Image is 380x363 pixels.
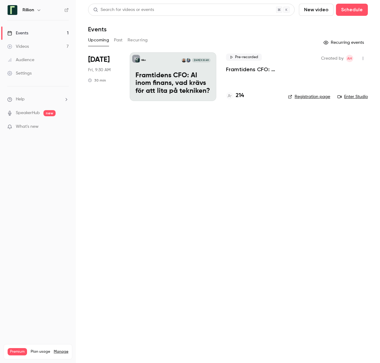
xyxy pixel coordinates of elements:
span: new [43,110,56,116]
iframe: Noticeable Trigger [61,124,69,130]
h4: 214 [236,92,244,100]
span: Created by [321,55,344,62]
p: Rillion [141,59,146,62]
span: Premium [8,348,27,355]
span: Pre-recorded [226,54,262,61]
span: [DATE] [88,55,110,65]
div: Events [7,30,28,36]
a: Framtidens CFO: AI inom finans, vad krävs för att lita på tekniken?​RillionRasmus AreskougSara Bö... [130,52,216,101]
a: 214 [226,92,244,100]
div: Settings [7,70,32,76]
div: Search for videos or events [93,7,154,13]
button: Recurring [128,35,148,45]
button: New video [299,4,334,16]
h1: Events [88,26,107,33]
div: Videos [7,44,29,50]
a: Manage [54,349,68,354]
img: Sara Börsvik [182,58,186,62]
span: Adam Holmgren [346,55,353,62]
a: Enter Studio [337,94,368,100]
span: Fri, 9:30 AM [88,67,111,73]
img: Rillion [8,5,17,15]
span: AH [347,55,352,62]
a: Framtidens CFO: AI inom finans, vad krävs för att lita på tekniken?​ [226,66,278,73]
span: Plan usage [31,349,50,354]
a: Registration page [288,94,330,100]
span: What's new [16,124,39,130]
li: help-dropdown-opener [7,96,69,103]
h6: Rillion [22,7,34,13]
span: [DATE] 9:30 AM [192,58,210,62]
button: Upcoming [88,35,109,45]
div: 30 min [88,78,106,83]
img: Rasmus Areskoug [186,58,190,62]
div: Audience [7,57,34,63]
p: Framtidens CFO: AI inom finans, vad krävs för att lita på tekniken?​ [135,72,211,95]
a: SpeakerHub [16,110,40,116]
button: Schedule [336,4,368,16]
button: Past [114,35,123,45]
div: Sep 26 Fri, 9:30 AM (Europe/Stockholm) [88,52,120,101]
button: Recurring events [321,38,368,47]
span: Help [16,96,25,103]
